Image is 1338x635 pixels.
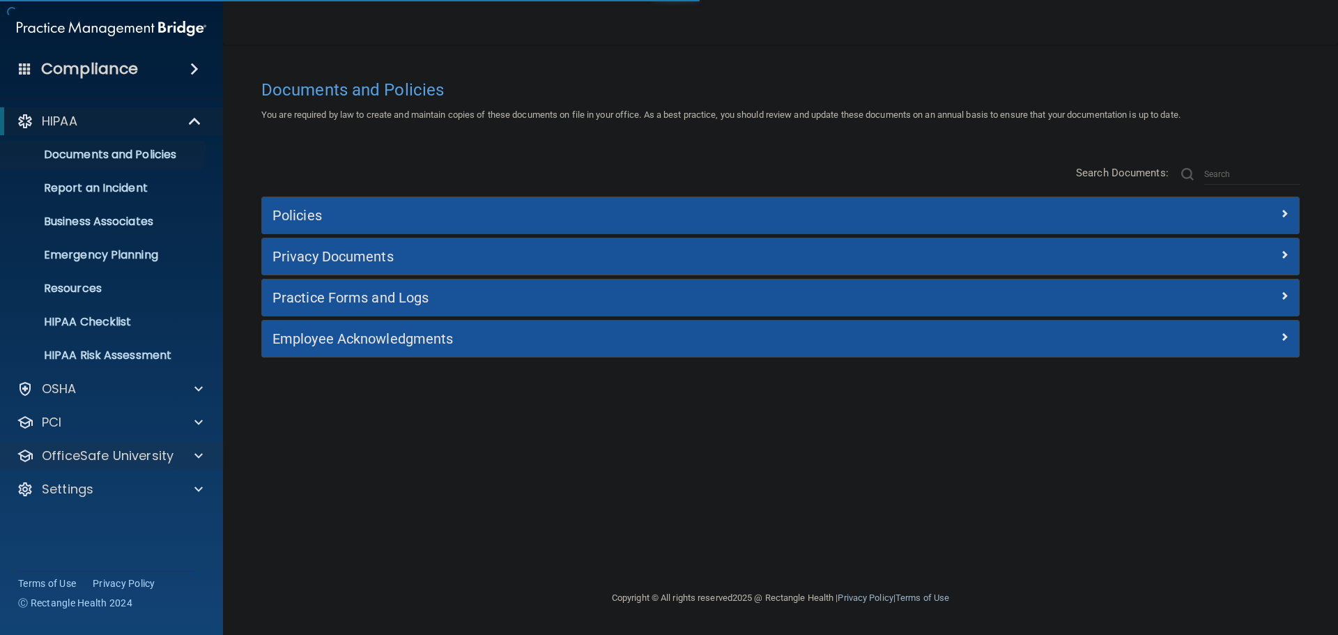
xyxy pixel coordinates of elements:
p: Documents and Policies [9,148,199,162]
a: HIPAA [17,113,202,130]
a: Privacy Documents [272,245,1289,268]
span: Ⓒ Rectangle Health 2024 [18,596,132,610]
p: Settings [42,481,93,498]
a: Terms of Use [895,592,949,603]
h5: Privacy Documents [272,249,1029,264]
div: Copyright © All rights reserved 2025 @ Rectangle Health | | [526,576,1035,620]
p: HIPAA Risk Assessment [9,349,199,362]
a: Practice Forms and Logs [272,286,1289,309]
a: PCI [17,414,203,431]
p: Resources [9,282,199,296]
p: Business Associates [9,215,199,229]
a: Privacy Policy [838,592,893,603]
img: PMB logo [17,15,206,43]
a: Settings [17,481,203,498]
h4: Compliance [41,59,138,79]
a: OSHA [17,381,203,397]
p: OSHA [42,381,77,397]
p: HIPAA Checklist [9,315,199,329]
h5: Employee Acknowledgments [272,331,1029,346]
h5: Policies [272,208,1029,223]
p: PCI [42,414,61,431]
h4: Documents and Policies [261,81,1300,99]
a: OfficeSafe University [17,447,203,464]
p: Report an Incident [9,181,199,195]
input: Search [1204,164,1300,185]
span: You are required by law to create and maintain copies of these documents on file in your office. ... [261,109,1181,120]
a: Employee Acknowledgments [272,328,1289,350]
span: Search Documents: [1076,167,1169,179]
p: OfficeSafe University [42,447,174,464]
h5: Practice Forms and Logs [272,290,1029,305]
a: Terms of Use [18,576,76,590]
p: HIPAA [42,113,77,130]
a: Policies [272,204,1289,227]
p: Emergency Planning [9,248,199,262]
a: Privacy Policy [93,576,155,590]
img: ic-search.3b580494.png [1181,168,1194,181]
